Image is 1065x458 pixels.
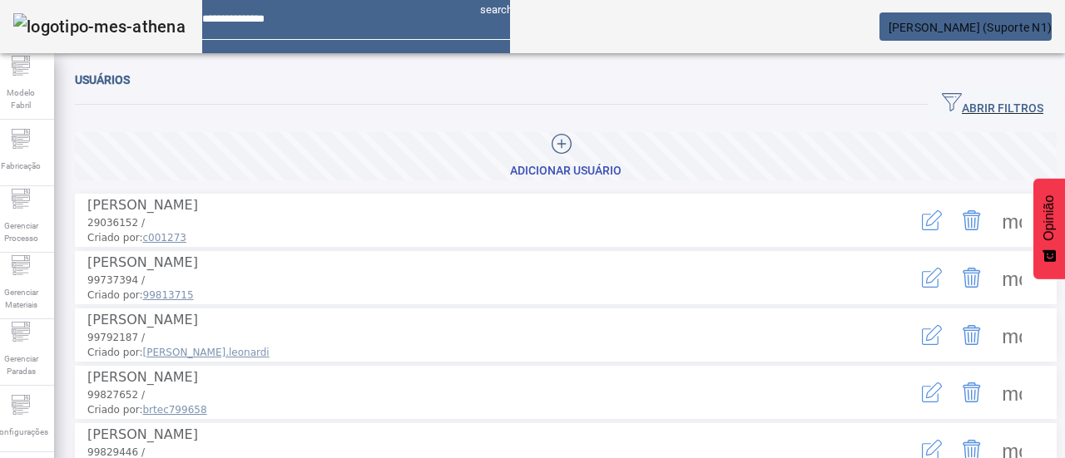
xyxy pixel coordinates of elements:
[87,217,145,229] font: 29036152 /
[87,232,143,244] font: Criado por:
[87,369,198,385] font: [PERSON_NAME]
[4,288,38,309] font: Gerenciar Materiais
[7,88,35,110] font: Modelo Fabril
[952,315,992,355] button: Excluir
[4,354,38,376] font: Gerenciar Paradas
[87,347,143,358] font: Criado por:
[952,258,992,298] button: Excluir
[87,312,198,327] font: [PERSON_NAME]
[952,372,992,412] button: Excluir
[143,289,194,301] font: 99813715
[929,90,1057,120] button: ABRIR FILTROS
[510,164,622,177] font: Adicionar Usuário
[75,73,130,86] font: Usuários
[992,200,1032,240] button: Mais
[143,404,207,416] font: brtec799658
[952,200,992,240] button: Excluir
[1,161,41,170] font: Fabricação
[87,197,198,213] font: [PERSON_NAME]
[1042,195,1056,241] font: Opinião
[1033,179,1065,279] button: Feedback - Mostrar pesquisa
[992,258,1032,298] button: Mais
[87,404,143,416] font: Criado por:
[992,372,1032,412] button: Mais
[4,221,38,243] font: Gerenciar Processo
[13,13,186,40] img: logotipo-mes-athena
[87,389,145,401] font: 99827652 /
[87,274,145,286] font: 99737394 /
[87,289,143,301] font: Criado por:
[87,254,198,270] font: [PERSON_NAME]
[889,21,1053,34] font: [PERSON_NAME] (Suporte N1)
[992,315,1032,355] button: Mais
[143,232,186,244] font: c001273
[75,132,1057,180] button: Adicionar Usuário
[87,426,198,442] font: [PERSON_NAME]
[962,101,1043,115] font: ABRIR FILTROS
[87,332,145,343] font: 99792187 /
[143,347,270,358] font: [PERSON_NAME].leonardi
[87,446,145,458] font: 99829446 /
